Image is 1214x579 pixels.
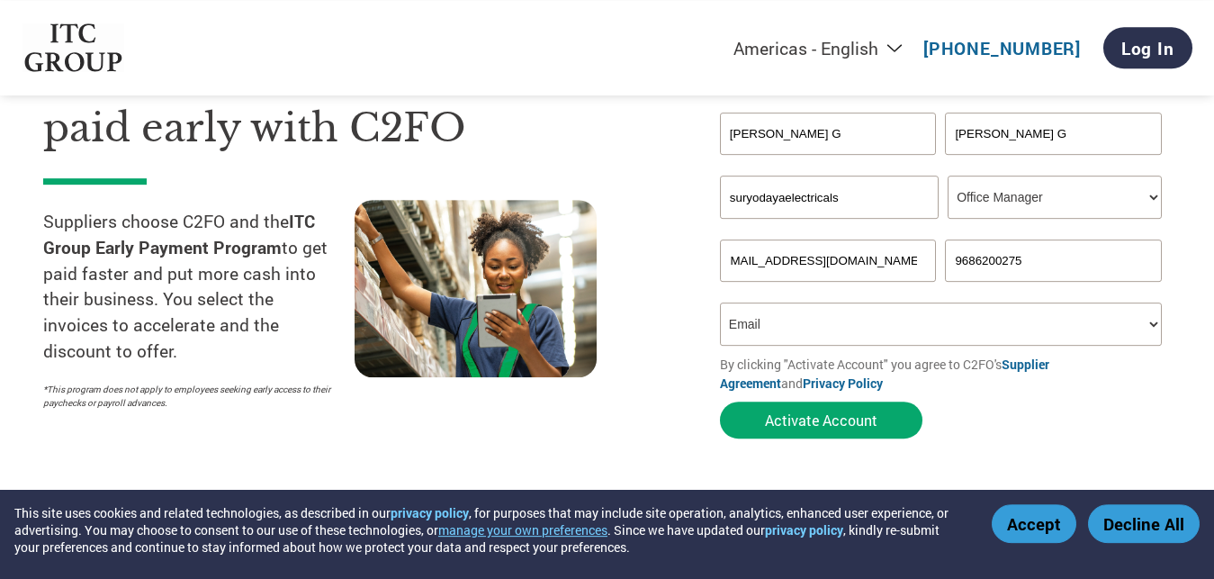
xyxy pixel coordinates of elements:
p: *This program does not apply to employees seeking early access to their paychecks or payroll adva... [43,383,337,410]
a: Supplier Agreement [720,356,1049,392]
input: Last Name* [945,113,1162,155]
div: Invalid first name or first name is too long [720,157,937,168]
select: Title/Role [948,176,1162,219]
a: Privacy Policy [803,375,883,392]
input: Your company name* [720,176,939,219]
a: Log In [1103,27,1192,68]
button: Accept [992,504,1076,543]
div: This site uses cookies and related technologies, as described in our , for purposes that may incl... [14,504,966,556]
p: By clicking "Activate Account" you agree to C2FO's and [720,355,1171,393]
button: Activate Account [720,402,922,439]
img: ITC Group [22,23,125,73]
div: Invalid last name or last name is too long [945,157,1162,168]
a: [PHONE_NUMBER] [923,37,1081,59]
h1: Get your ITC Group invoices paid early with C2FO [43,41,666,157]
strong: ITC Group Early Payment Program [43,210,315,258]
button: Decline All [1088,504,1200,543]
input: First Name* [720,113,937,155]
input: Invalid Email format [720,240,937,282]
a: privacy policy [391,504,469,521]
div: Invalid company name or company name is too long [720,221,1162,232]
input: Phone* [945,240,1162,282]
div: Inavlid Email Address [720,284,937,295]
button: manage your own preferences [438,521,607,538]
div: Inavlid Phone Number [945,284,1162,295]
img: supply chain worker [355,200,597,377]
a: privacy policy [765,521,843,538]
p: Suppliers choose C2FO and the to get paid faster and put more cash into their business. You selec... [43,209,355,365]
